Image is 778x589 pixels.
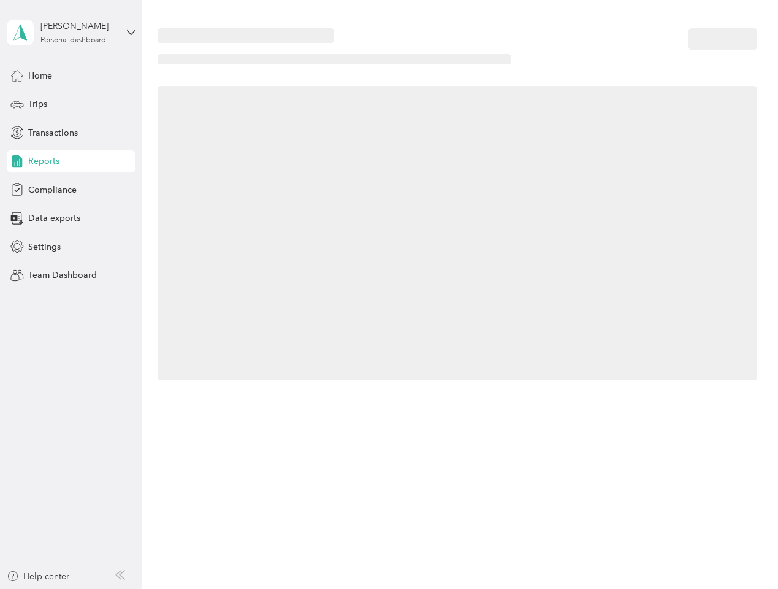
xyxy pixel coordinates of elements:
[28,269,97,282] span: Team Dashboard
[28,183,77,196] span: Compliance
[40,20,117,33] div: [PERSON_NAME]
[7,570,69,583] button: Help center
[28,241,61,253] span: Settings
[28,155,59,167] span: Reports
[28,69,52,82] span: Home
[28,126,78,139] span: Transactions
[28,212,80,225] span: Data exports
[40,37,106,44] div: Personal dashboard
[28,98,47,110] span: Trips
